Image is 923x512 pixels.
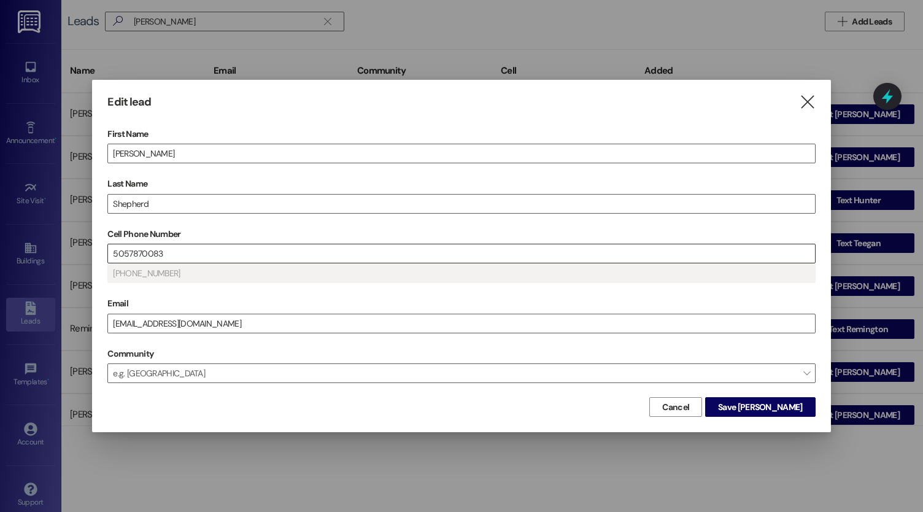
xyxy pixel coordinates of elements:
[662,401,689,414] span: Cancel
[107,294,815,313] label: Email
[705,397,815,417] button: Save [PERSON_NAME]
[108,195,814,213] input: e.g. Smith
[718,401,802,414] span: Save [PERSON_NAME]
[107,344,153,363] label: Community
[107,225,815,244] label: Cell Phone Number
[108,144,814,163] input: e.g. Alex
[107,125,815,144] label: First Name
[107,174,815,193] label: Last Name
[107,95,151,109] h3: Edit lead
[108,314,814,333] input: e.g. alex@gmail.com
[107,363,815,383] span: e.g. [GEOGRAPHIC_DATA]
[649,397,702,417] button: Cancel
[799,96,816,109] i: 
